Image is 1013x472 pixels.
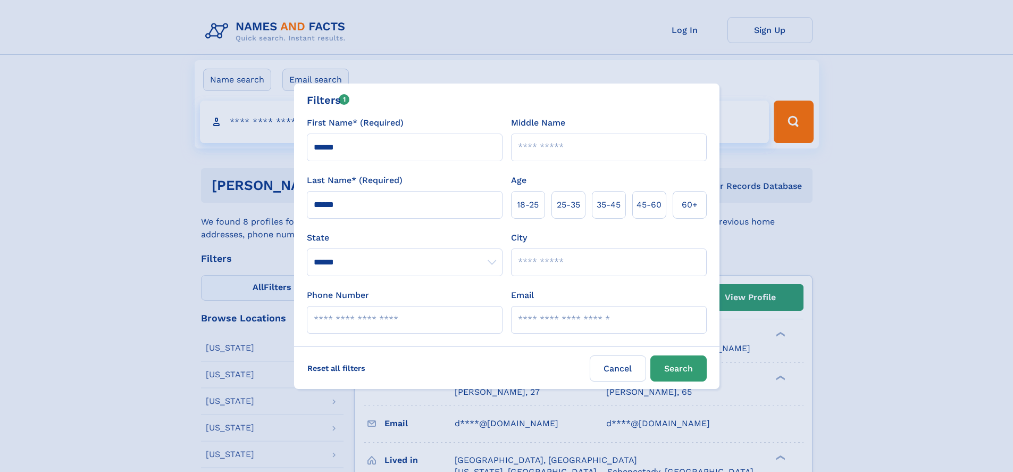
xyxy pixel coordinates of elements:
label: Last Name* (Required) [307,174,403,187]
span: 35‑45 [597,198,621,211]
span: 45‑60 [637,198,662,211]
span: 60+ [682,198,698,211]
label: Middle Name [511,117,565,129]
span: 18‑25 [517,198,539,211]
label: Age [511,174,526,187]
label: Cancel [590,355,646,382]
label: Reset all filters [300,355,372,381]
label: State [307,231,503,244]
div: Filters [307,92,350,108]
button: Search [650,355,707,382]
label: Email [511,289,534,302]
label: First Name* (Required) [307,117,404,129]
span: 25‑35 [557,198,580,211]
label: Phone Number [307,289,369,302]
label: City [511,231,527,244]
